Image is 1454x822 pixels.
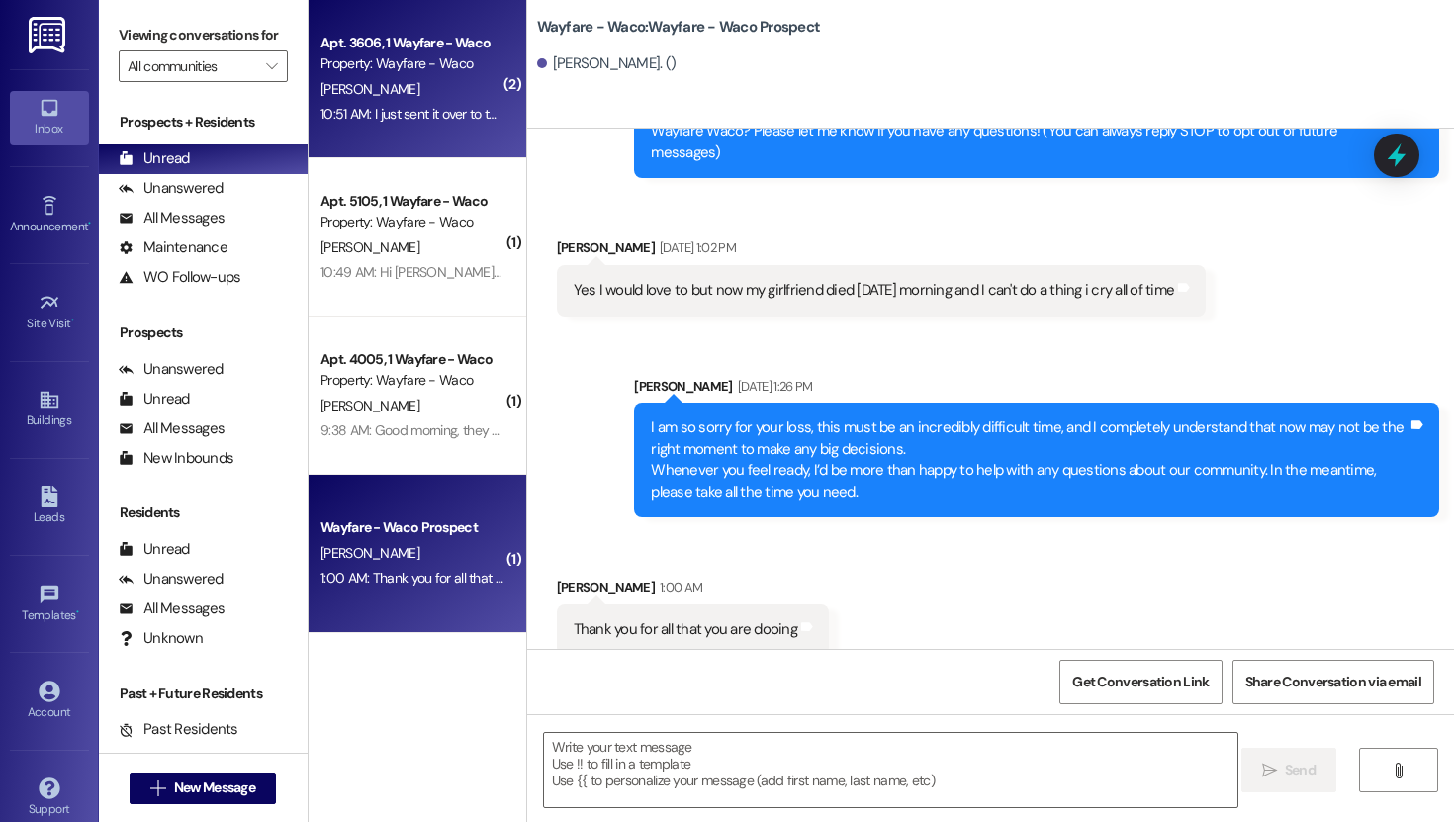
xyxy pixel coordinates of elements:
[574,619,797,640] div: Thank you for all that you are dooing
[537,17,821,38] b: Wayfare - Waco: Wayfare - Waco Prospect
[320,370,503,391] div: Property: Wayfare - Waco
[320,517,503,538] div: Wayfare - Waco Prospect
[320,263,980,281] div: 10:49 AM: Hi [PERSON_NAME]! This is [PERSON_NAME]. What electricity company do y'all recommend? T...
[88,217,91,230] span: •
[128,50,256,82] input: All communities
[320,421,728,439] div: 9:38 AM: Good morning, they will have access to everything they need.
[119,208,225,228] div: All Messages
[651,100,1408,163] div: Hello [PERSON_NAME], I wanted to see if you were still interested in scheduling a tour for our, s...
[119,389,190,410] div: Unread
[119,178,224,199] div: Unanswered
[119,148,190,169] div: Unread
[320,544,419,562] span: [PERSON_NAME]
[1245,672,1421,692] span: Share Conversation via email
[10,91,89,144] a: Inbox
[1285,760,1316,780] span: Send
[1059,660,1222,704] button: Get Conversation Link
[10,578,89,631] a: Templates •
[71,314,74,327] span: •
[266,58,277,74] i: 
[119,539,190,560] div: Unread
[733,376,813,397] div: [DATE] 1:26 PM
[1072,672,1209,692] span: Get Conversation Link
[557,237,1207,265] div: [PERSON_NAME]
[99,112,308,133] div: Prospects + Residents
[119,448,233,469] div: New Inbounds
[130,773,276,804] button: New Message
[320,569,581,587] div: 1:00 AM: Thank you for all that you are dooing
[76,605,79,619] span: •
[119,749,252,770] div: Future Residents
[320,397,419,414] span: [PERSON_NAME]
[574,280,1175,301] div: Yes I would love to but now my girlfriend died [DATE] morning and I can't do a thing i cry all of...
[655,237,736,258] div: [DATE] 1:02 PM
[174,777,255,798] span: New Message
[119,359,224,380] div: Unanswered
[119,418,225,439] div: All Messages
[320,212,503,232] div: Property: Wayfare - Waco
[320,105,748,123] div: 10:51 AM: I just sent it over to the email provided. Let me know if you have it.
[655,577,702,597] div: 1:00 AM
[119,20,288,50] label: Viewing conversations for
[99,322,308,343] div: Prospects
[320,349,503,370] div: Apt. 4005, 1 Wayfare - Waco
[99,502,308,523] div: Residents
[320,80,419,98] span: [PERSON_NAME]
[29,17,69,53] img: ResiDesk Logo
[119,628,203,649] div: Unknown
[320,33,503,53] div: Apt. 3606, 1 Wayfare - Waco
[651,417,1408,502] div: I am so sorry for your loss, this must be an incredibly difficult time, and I completely understa...
[119,598,225,619] div: All Messages
[119,237,227,258] div: Maintenance
[99,684,308,704] div: Past + Future Residents
[557,577,829,604] div: [PERSON_NAME]
[10,675,89,728] a: Account
[1232,660,1434,704] button: Share Conversation via email
[119,719,238,740] div: Past Residents
[320,53,503,74] div: Property: Wayfare - Waco
[10,383,89,436] a: Buildings
[320,191,503,212] div: Apt. 5105, 1 Wayfare - Waco
[119,267,240,288] div: WO Follow-ups
[119,569,224,590] div: Unanswered
[320,238,419,256] span: [PERSON_NAME]
[537,53,677,74] div: [PERSON_NAME]. ()
[1391,763,1406,778] i: 
[1241,748,1337,792] button: Send
[634,376,1439,404] div: [PERSON_NAME]
[1262,763,1277,778] i: 
[10,286,89,339] a: Site Visit •
[10,480,89,533] a: Leads
[150,780,165,796] i: 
